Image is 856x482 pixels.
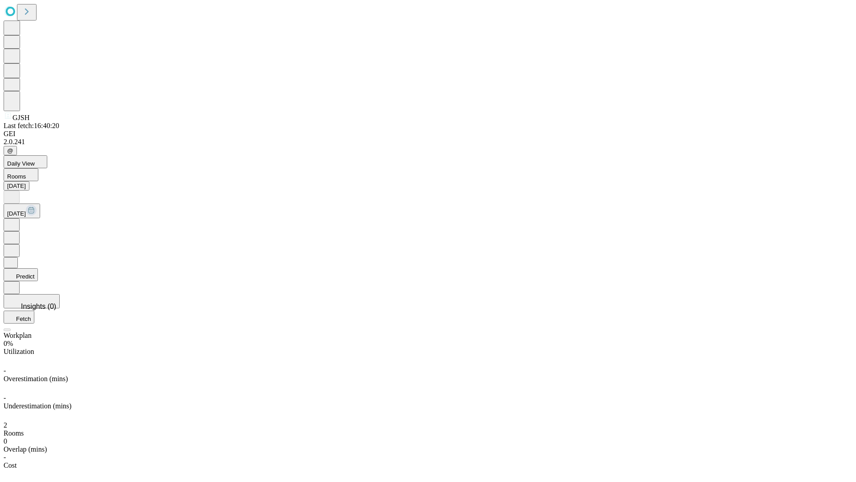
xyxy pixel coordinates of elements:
[4,146,17,155] button: @
[4,445,47,453] span: Overlap (mins)
[4,294,60,308] button: Insights (0)
[4,122,59,129] span: Last fetch: 16:40:20
[7,173,26,180] span: Rooms
[4,367,6,374] span: -
[4,394,6,402] span: -
[7,160,35,167] span: Daily View
[7,210,26,217] span: [DATE]
[4,268,38,281] button: Predict
[4,168,38,181] button: Rooms
[4,348,34,355] span: Utilization
[4,461,16,469] span: Cost
[4,204,40,218] button: [DATE]
[4,138,852,146] div: 2.0.241
[4,340,13,347] span: 0%
[4,311,34,324] button: Fetch
[4,130,852,138] div: GEI
[4,155,47,168] button: Daily View
[4,402,71,410] span: Underestimation (mins)
[4,332,32,339] span: Workplan
[4,437,7,445] span: 0
[4,375,68,382] span: Overestimation (mins)
[4,181,29,191] button: [DATE]
[4,421,7,429] span: 2
[21,303,56,310] span: Insights (0)
[4,453,6,461] span: -
[12,114,29,121] span: GJSH
[7,147,13,154] span: @
[4,429,24,437] span: Rooms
